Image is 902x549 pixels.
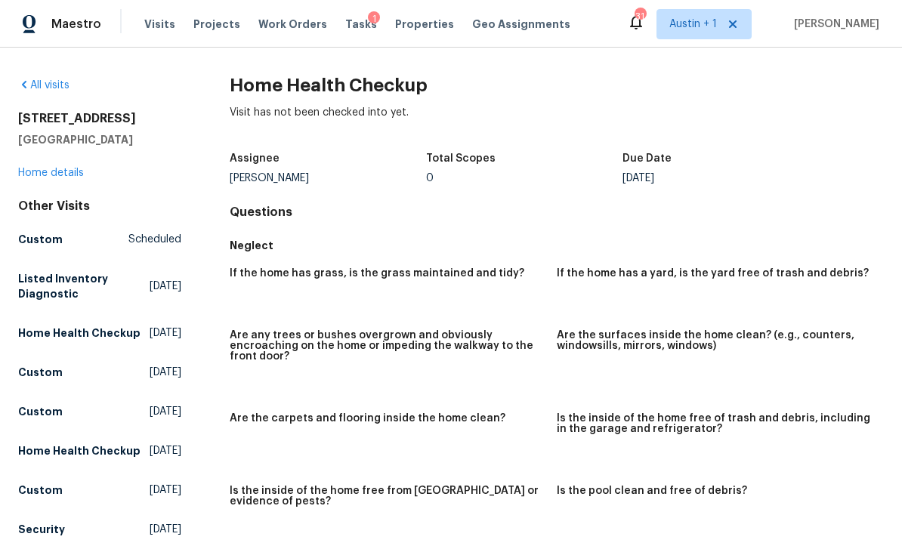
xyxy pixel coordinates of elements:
span: Projects [193,17,240,32]
a: Security[DATE] [18,516,181,543]
span: [DATE] [150,483,181,498]
h2: [STREET_ADDRESS] [18,111,181,126]
h5: Custom [18,365,63,380]
h5: [GEOGRAPHIC_DATA] [18,132,181,147]
a: Home Health Checkup[DATE] [18,319,181,347]
span: [DATE] [150,522,181,537]
span: [DATE] [150,443,181,458]
h5: Neglect [230,238,884,253]
span: [DATE] [150,325,181,341]
div: Other Visits [18,199,181,214]
h5: Are any trees or bushes overgrown and obviously encroaching on the home or impeding the walkway t... [230,330,545,362]
div: 31 [635,9,645,24]
div: 1 [368,11,380,26]
h5: Total Scopes [426,153,496,164]
h5: Are the surfaces inside the home clean? (e.g., counters, windowsills, mirrors, windows) [557,330,872,351]
div: [DATE] [622,173,819,184]
a: CustomScheduled [18,226,181,253]
h5: Custom [18,404,63,419]
a: Listed Inventory Diagnostic[DATE] [18,265,181,307]
h2: Home Health Checkup [230,78,884,93]
a: Custom[DATE] [18,398,181,425]
h5: Assignee [230,153,280,164]
span: Properties [395,17,454,32]
span: [DATE] [150,279,181,294]
a: Custom[DATE] [18,477,181,504]
span: Scheduled [128,232,181,247]
a: Custom[DATE] [18,359,181,386]
h5: Home Health Checkup [18,443,141,458]
h5: Custom [18,483,63,498]
div: Visit has not been checked into yet. [230,105,884,144]
h5: Listed Inventory Diagnostic [18,271,150,301]
span: Tasks [345,19,377,29]
span: Work Orders [258,17,327,32]
h5: If the home has grass, is the grass maintained and tidy? [230,268,524,279]
h5: Due Date [622,153,672,164]
h4: Questions [230,205,884,220]
span: Maestro [51,17,101,32]
h5: Is the inside of the home free from [GEOGRAPHIC_DATA] or evidence of pests? [230,486,545,507]
span: [DATE] [150,365,181,380]
h5: Is the pool clean and free of debris? [557,486,747,496]
h5: Is the inside of the home free of trash and debris, including in the garage and refrigerator? [557,413,872,434]
span: [PERSON_NAME] [788,17,879,32]
span: Visits [144,17,175,32]
a: Home details [18,168,84,178]
span: Geo Assignments [472,17,570,32]
h5: Custom [18,232,63,247]
a: All visits [18,80,70,91]
h5: Are the carpets and flooring inside the home clean? [230,413,505,424]
h5: Home Health Checkup [18,325,141,341]
span: Austin + 1 [669,17,717,32]
span: [DATE] [150,404,181,419]
a: Home Health Checkup[DATE] [18,437,181,464]
h5: Security [18,522,65,537]
h5: If the home has a yard, is the yard free of trash and debris? [557,268,869,279]
div: [PERSON_NAME] [230,173,426,184]
div: 0 [426,173,622,184]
